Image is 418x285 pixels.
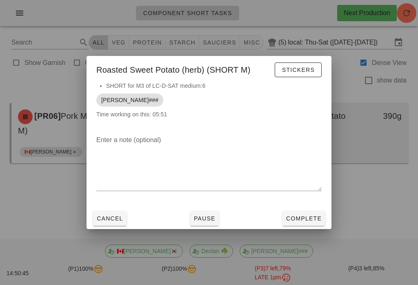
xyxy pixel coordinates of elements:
div: Time working on this: 05:51 [87,81,331,127]
span: Stickers [282,67,315,73]
button: Pause [190,211,219,226]
span: Pause [193,215,216,222]
li: SHORT for M3 of LC-D-SAT medium:6 [106,81,322,90]
span: [PERSON_NAME]### [101,94,158,107]
span: Complete [286,215,322,222]
button: Cancel [93,211,127,226]
button: Stickers [275,62,322,77]
button: Complete [282,211,325,226]
div: Roasted Sweet Potato (herb) (SHORT M) [87,56,331,81]
span: Cancel [96,215,123,222]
